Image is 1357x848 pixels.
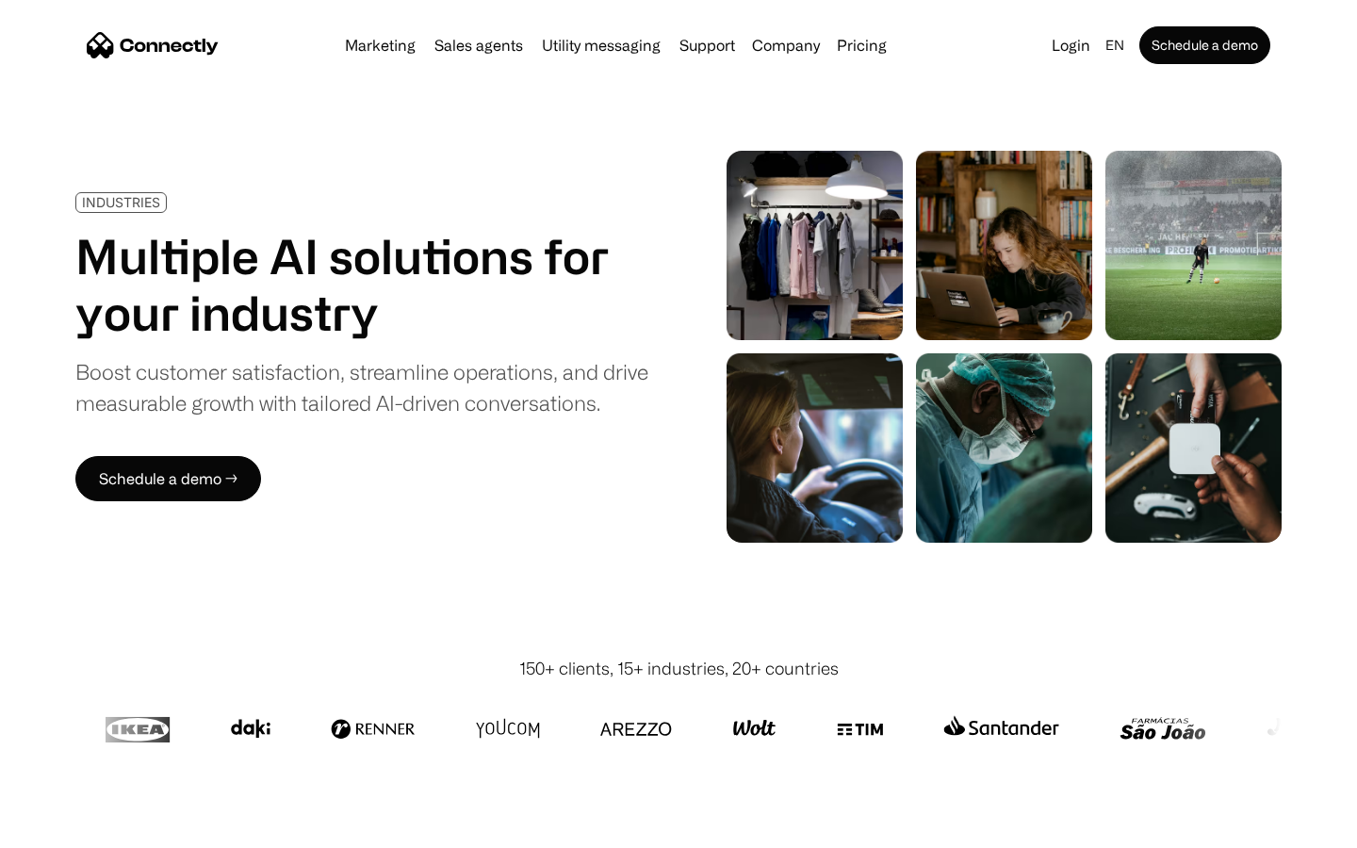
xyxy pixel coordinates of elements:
h1: Multiple AI solutions for your industry [75,228,648,341]
div: Boost customer satisfaction, streamline operations, and drive measurable growth with tailored AI-... [75,356,648,418]
aside: Language selected: English [19,813,113,841]
div: Company [752,32,820,58]
a: Support [672,38,743,53]
a: Marketing [337,38,423,53]
a: Login [1044,32,1098,58]
a: Utility messaging [534,38,668,53]
ul: Language list [38,815,113,841]
a: Sales agents [427,38,531,53]
a: Pricing [829,38,894,53]
div: INDUSTRIES [82,195,160,209]
div: 150+ clients, 15+ industries, 20+ countries [519,656,839,681]
a: Schedule a demo → [75,456,261,501]
div: en [1105,32,1124,58]
a: Schedule a demo [1139,26,1270,64]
